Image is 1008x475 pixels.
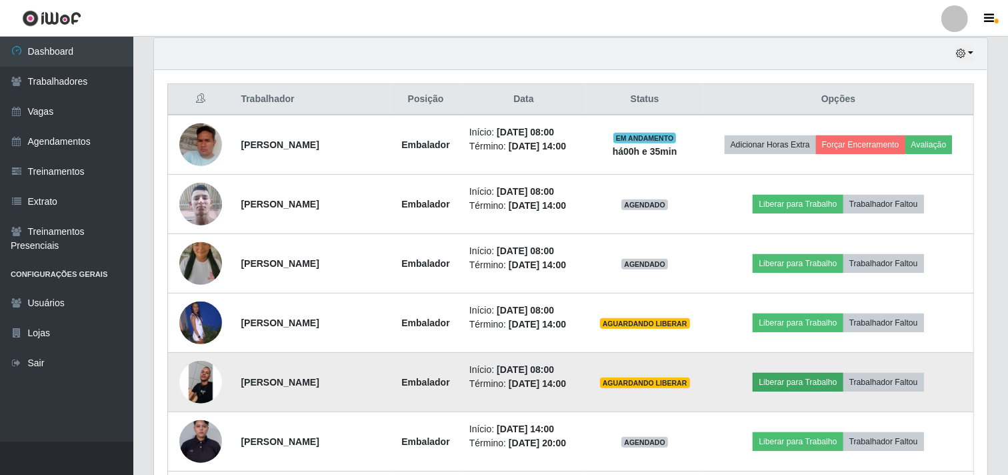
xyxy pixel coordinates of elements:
[233,84,390,115] th: Trabalhador
[497,305,554,316] time: [DATE] 08:00
[469,258,578,272] li: Término:
[586,84,703,115] th: Status
[401,318,449,328] strong: Embalador
[509,260,566,270] time: [DATE] 14:00
[497,186,554,197] time: [DATE] 08:00
[241,436,319,447] strong: [PERSON_NAME]
[401,258,449,269] strong: Embalador
[843,432,924,451] button: Trabalhador Faltou
[753,254,843,273] button: Liberar para Trabalho
[816,135,905,154] button: Forçar Encerramento
[613,133,677,143] span: EM ANDAMENTO
[753,314,843,332] button: Liberar para Trabalho
[753,195,843,213] button: Liberar para Trabalho
[241,258,319,269] strong: [PERSON_NAME]
[509,378,566,389] time: [DATE] 14:00
[469,125,578,139] li: Início:
[621,199,668,210] span: AGENDADO
[179,225,222,302] img: 1744320952453.jpeg
[725,135,816,154] button: Adicionar Horas Extra
[241,377,319,388] strong: [PERSON_NAME]
[497,127,554,137] time: [DATE] 08:00
[461,84,586,115] th: Data
[241,199,319,209] strong: [PERSON_NAME]
[509,438,566,448] time: [DATE] 20:00
[469,199,578,213] li: Término:
[621,259,668,270] span: AGENDADO
[843,373,924,392] button: Trabalhador Faltou
[843,314,924,332] button: Trabalhador Faltou
[241,318,319,328] strong: [PERSON_NAME]
[497,364,554,375] time: [DATE] 08:00
[401,199,449,209] strong: Embalador
[753,373,843,392] button: Liberar para Trabalho
[509,319,566,330] time: [DATE] 14:00
[600,378,690,388] span: AGUARDANDO LIBERAR
[179,361,222,404] img: 1753549849185.jpeg
[600,318,690,329] span: AGUARDANDO LIBERAR
[905,135,953,154] button: Avaliação
[469,304,578,318] li: Início:
[621,437,668,448] span: AGENDADO
[469,377,578,391] li: Término:
[390,84,461,115] th: Posição
[469,363,578,377] li: Início:
[753,432,843,451] button: Liberar para Trabalho
[509,200,566,211] time: [DATE] 14:00
[497,424,554,434] time: [DATE] 14:00
[401,377,449,388] strong: Embalador
[703,84,973,115] th: Opções
[509,141,566,151] time: [DATE] 14:00
[469,139,578,153] li: Término:
[22,10,81,27] img: CoreUI Logo
[179,175,222,232] img: 1713526762317.jpeg
[469,244,578,258] li: Início:
[401,139,449,150] strong: Embalador
[497,246,554,256] time: [DATE] 08:00
[469,436,578,450] li: Término:
[469,185,578,199] li: Início:
[179,302,222,344] img: 1745848645902.jpeg
[843,195,924,213] button: Trabalhador Faltou
[469,318,578,332] li: Término:
[241,139,319,150] strong: [PERSON_NAME]
[843,254,924,273] button: Trabalhador Faltou
[401,436,449,447] strong: Embalador
[613,146,677,157] strong: há 00 h e 35 min
[469,422,578,436] li: Início:
[179,107,222,183] img: 1709678182246.jpeg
